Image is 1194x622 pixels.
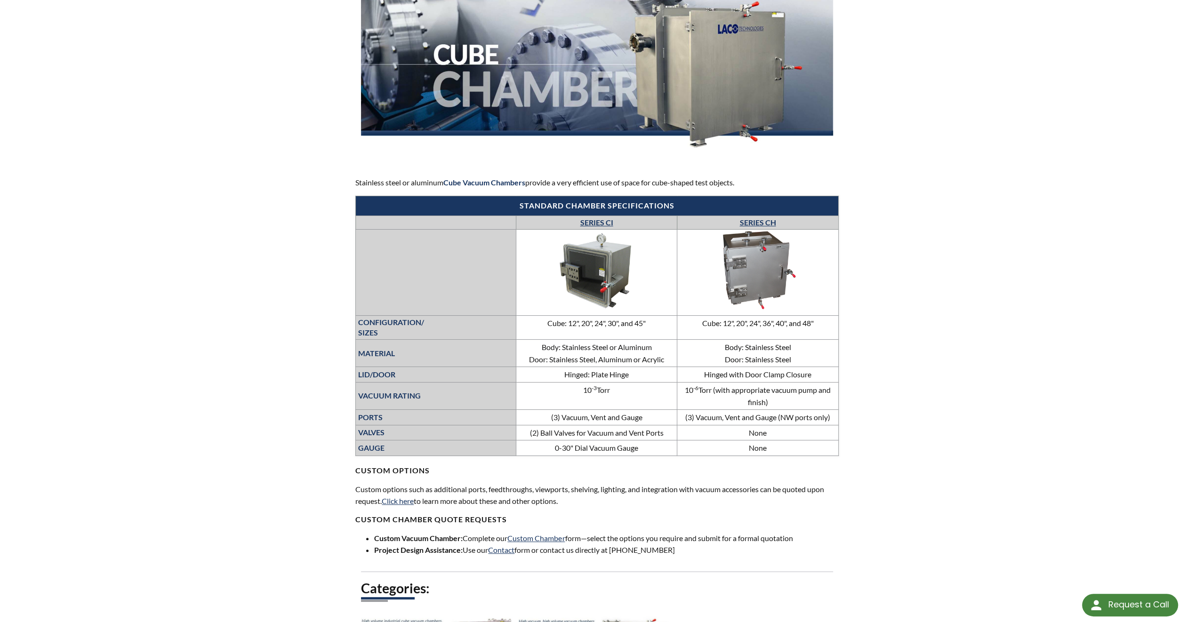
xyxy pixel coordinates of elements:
[677,383,838,410] td: 10 Torr (with appropriate vacuum pump and finish)
[677,425,838,440] td: None
[516,410,677,425] td: (3) Vacuum, Vent and Gauge
[356,383,516,410] th: VACUUM RATING
[361,580,833,597] h2: Categories:
[488,545,514,554] a: Contact
[355,176,838,189] p: Stainless steel or aluminum provide a very efficient use of space for cube-shaped test objects.
[580,218,613,227] a: SERIES CI
[516,425,677,440] td: (2) Ball Valves for Vacuum and Vent Ports
[677,340,838,367] td: Body: Stainless Steel Door: Stainless Steel
[356,410,516,425] th: PORTS
[677,410,838,425] td: (3) Vacuum, Vent and Gauge (NW ports only)
[355,515,838,525] h4: Custom chamber QUOTe requests
[356,425,516,440] th: VALVES
[1082,594,1178,616] div: Request a Call
[507,534,565,542] a: Custom Chamber
[355,483,838,507] p: Custom options such as additional ports, feedthroughs, viewports, shelving, lighting, and integra...
[356,440,516,456] th: GAUGE
[677,315,838,340] td: Cube: 12", 20", 24", 36", 40", and 48"
[739,218,776,227] a: SERIES CH
[693,384,698,391] sup: -6
[1108,594,1169,615] div: Request a Call
[516,440,677,456] td: 0-30" Dial Vacuum Gauge
[374,532,838,544] li: Complete our form—select the options you require and submit for a formal quotation
[677,440,838,456] td: None
[356,367,516,383] th: LID/DOOR
[526,231,667,311] img: Series CC—Cube Chamber image
[374,544,838,556] li: Use our form or contact us directly at [PHONE_NUMBER]
[356,315,516,340] th: CONFIGURATION/ SIZES
[374,534,463,542] strong: Custom Vacuum Chamber:
[516,367,677,383] td: Hinged: Plate Hinge
[516,383,677,410] td: 10 Torr
[382,496,414,505] a: Click here
[374,545,463,554] strong: Project Design Assistance:
[516,315,677,340] td: Cube: 12", 20", 24", 30", and 45"
[443,178,525,187] strong: Cube Vacuum Chambers
[677,367,838,383] td: Hinged with Door Clamp Closure
[516,340,677,367] td: Body: Stainless Steel or Aluminum Door: Stainless Steel, Aluminum or Acrylic
[687,231,828,311] img: Series CH Cube Chamber image
[355,456,838,476] h4: CUSTOM OPTIONS
[1089,598,1104,613] img: round button
[356,340,516,367] th: MATERIAL
[361,201,833,211] h4: Standard chamber specifications
[592,384,597,391] sup: -3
